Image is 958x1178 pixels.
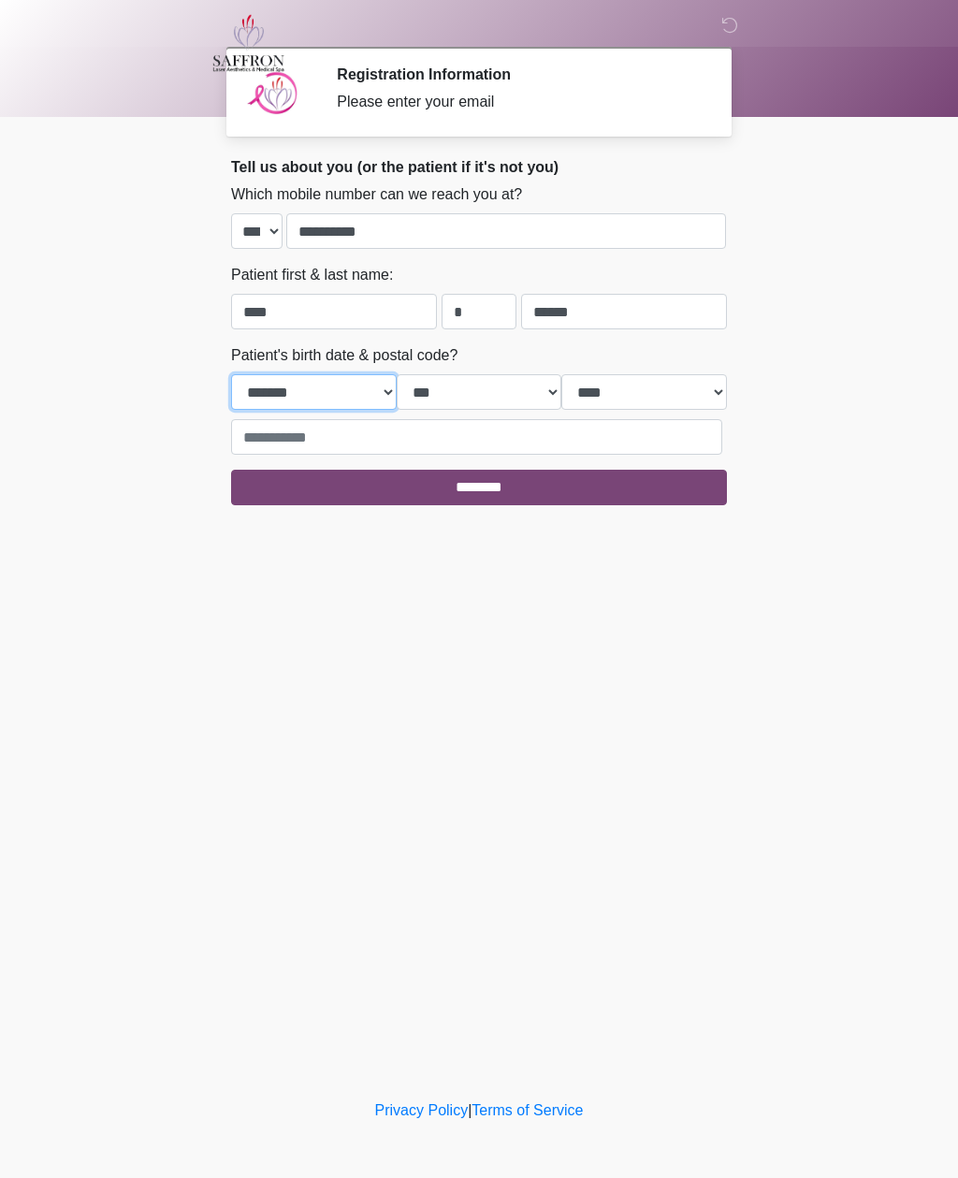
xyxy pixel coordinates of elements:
[231,264,393,286] label: Patient first & last name:
[231,344,457,367] label: Patient's birth date & postal code?
[472,1102,583,1118] a: Terms of Service
[231,183,522,206] label: Which mobile number can we reach you at?
[337,91,699,113] div: Please enter your email
[245,65,301,122] img: Agent Avatar
[375,1102,469,1118] a: Privacy Policy
[231,158,727,176] h2: Tell us about you (or the patient if it's not you)
[468,1102,472,1118] a: |
[212,14,285,72] img: Saffron Laser Aesthetics and Medical Spa Logo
